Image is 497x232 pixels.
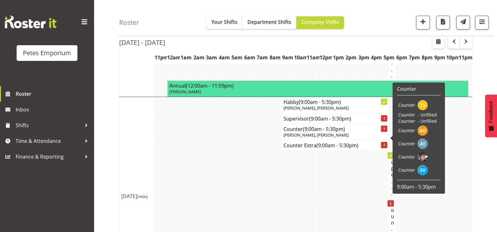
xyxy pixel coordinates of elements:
[397,86,441,92] h6: Counter
[391,35,393,78] h4: Coun...
[119,38,165,46] h2: [DATE] - [DATE]
[167,50,180,65] th: 12am
[137,194,148,199] span: (Hide)
[397,150,416,164] td: Counter
[23,48,71,58] div: Petes Emporium
[418,126,428,136] img: amelia-denz7002.jpg
[370,50,383,65] th: 4pm
[16,152,82,161] span: Finance & Reporting
[416,16,430,30] button: Add a new shift
[169,83,466,89] h4: Annual
[206,16,242,29] button: Your Shifts
[397,112,416,118] td: Counter
[247,19,291,25] span: Department Shifts
[180,50,193,65] th: 1am
[283,126,387,132] h4: Counter
[397,124,416,137] td: Counter
[432,36,444,49] button: Select a specific date within the roster.
[283,105,349,111] span: [PERSON_NAME], [PERSON_NAME]
[243,50,256,65] th: 6am
[418,139,428,149] img: alex-micheal-taniwha5364.jpg
[294,50,307,65] th: 10am
[242,16,296,29] button: Department Shifts
[307,50,319,65] th: 11am
[320,50,332,65] th: 12pm
[205,50,218,65] th: 3am
[283,116,387,122] h4: Supervisor
[485,94,497,137] button: Feedback - Show survey
[5,16,56,28] img: Rosterit website logo
[456,16,470,30] button: Send a list of all shifts for the selected filtered period to all rostered employees.
[475,16,489,30] button: Filter Shifts
[418,112,437,118] span: - Unfilled
[397,99,416,112] td: Counter
[488,101,494,123] span: Feedback
[397,164,416,177] td: Counter
[283,142,387,148] h4: Counter Extra
[301,19,339,25] span: Company Shifts
[16,89,91,99] span: Roster
[218,50,230,65] th: 4am
[383,50,395,65] th: 5pm
[256,50,268,65] th: 7am
[345,50,357,65] th: 2pm
[459,50,472,65] th: 11pm
[408,50,421,65] th: 7pm
[269,50,281,65] th: 8am
[397,137,416,150] td: Counter
[211,19,237,25] span: Your Shifts
[231,50,243,65] th: 5am
[186,82,234,89] span: (12:00am - 11:59pm)
[397,183,441,190] p: 9:00am - 5:30pm
[119,19,139,26] h4: Roster
[395,50,408,65] th: 6pm
[16,121,82,130] span: Shifts
[155,50,167,65] th: 11pm
[299,99,341,105] span: (9:00am - 5:30pm)
[357,50,370,65] th: 3pm
[397,118,416,124] td: Counter
[303,126,345,132] span: (9:00am - 5:30pm)
[16,105,91,114] span: Inbox
[193,50,205,65] th: 2am
[281,50,294,65] th: 9am
[434,50,446,65] th: 9pm
[283,132,349,138] span: [PERSON_NAME], [PERSON_NAME]
[296,16,344,29] button: Company Shifts
[316,142,358,149] span: (9:00am - 5:30pm)
[332,50,345,65] th: 1pm
[418,152,428,162] img: michelle-whaleb4506e5af45ffd00a26cc2b6420a9100.png
[421,50,433,65] th: 8pm
[446,50,459,65] th: 10pm
[16,136,82,146] span: Time & Attendance
[169,89,201,94] span: [PERSON_NAME]
[283,99,387,105] h4: Habby
[309,115,351,122] span: (9:00am - 5:30pm)
[418,100,428,110] img: tamara-straker11292.jpg
[391,153,393,197] h4: Supe...
[436,16,450,30] button: Download a PDF of the roster according to the set date range.
[418,118,437,124] span: - Unfilled
[418,165,428,175] img: sasha-vandervalk6911.jpg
